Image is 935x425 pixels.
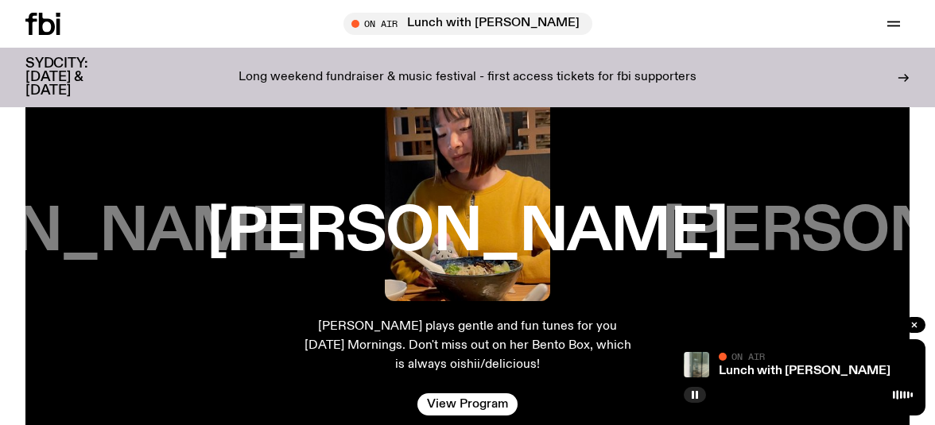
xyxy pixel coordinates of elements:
span: On Air [731,351,765,361]
h3: SYDCITY: [DATE] & [DATE] [25,57,127,98]
p: Long weekend fundraiser & music festival - first access tickets for fbi supporters [239,71,696,85]
button: On AirLunch with [PERSON_NAME] [343,13,592,35]
p: [PERSON_NAME] plays gentle and fun tunes for you [DATE] Mornings. Don't miss out on her Bento Box... [302,317,633,374]
h3: [PERSON_NAME] [207,203,727,263]
a: Lunch with [PERSON_NAME] [719,365,890,377]
a: View Program [417,393,518,415]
